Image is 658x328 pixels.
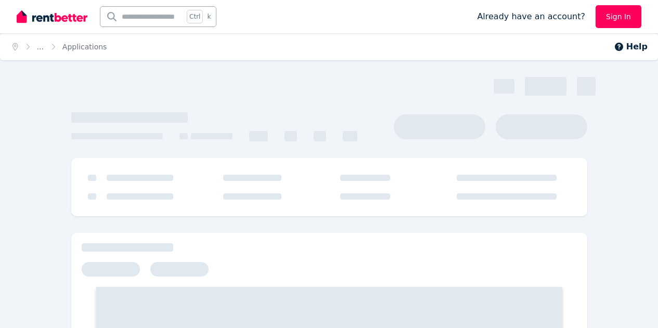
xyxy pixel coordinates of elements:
[477,10,585,23] span: Already have an account?
[596,5,641,28] a: Sign In
[187,10,203,23] span: Ctrl
[62,42,107,52] span: Applications
[37,43,44,51] span: ...
[207,12,211,21] span: k
[17,9,87,24] img: RentBetter
[614,41,648,53] button: Help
